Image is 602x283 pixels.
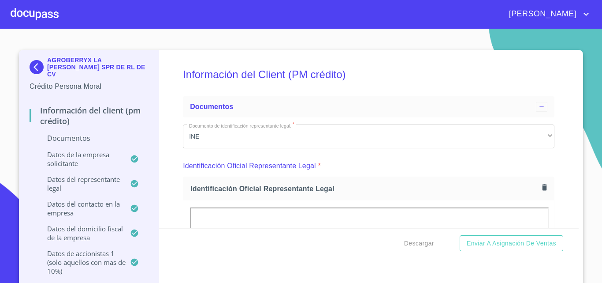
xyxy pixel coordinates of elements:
p: Datos del representante legal [30,175,130,192]
div: Documentos [183,96,554,117]
p: Información del Client (PM crédito) [30,105,148,126]
p: Datos de la empresa solicitante [30,150,130,168]
p: Datos del domicilio fiscal de la empresa [30,224,130,242]
span: Identificación Oficial Representante Legal [190,184,539,193]
h5: Información del Client (PM crédito) [183,57,554,93]
p: Datos del contacto en la empresa [30,200,130,217]
button: Descargar [401,235,438,252]
span: [PERSON_NAME] [502,7,581,21]
p: Identificación Oficial Representante Legal [183,161,316,171]
img: Docupass spot blue [30,60,47,74]
p: AGROBERRYX LA [PERSON_NAME] SPR DE RL DE CV [47,57,148,78]
div: INE [183,125,554,148]
p: Documentos [30,133,148,143]
div: AGROBERRYX LA [PERSON_NAME] SPR DE RL DE CV [30,57,148,81]
p: Crédito Persona Moral [30,81,148,92]
button: account of current user [502,7,591,21]
span: Documentos [190,103,233,110]
p: Datos de accionistas 1 (solo aquellos con mas de 10%) [30,249,130,275]
button: Enviar a Asignación de Ventas [460,235,563,252]
span: Enviar a Asignación de Ventas [467,238,556,249]
span: Descargar [404,238,434,249]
